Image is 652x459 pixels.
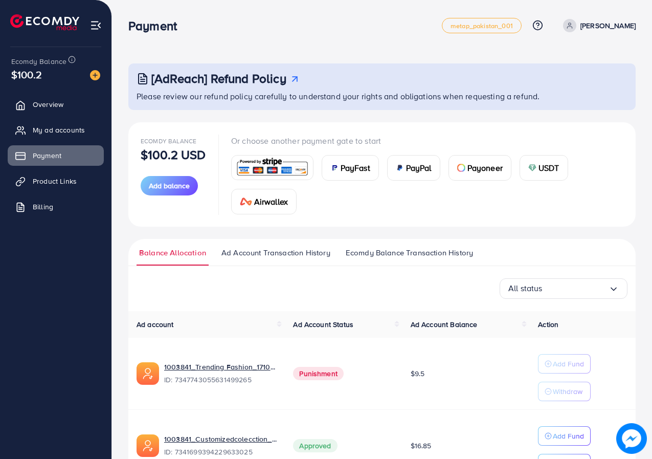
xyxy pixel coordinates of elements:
[448,155,511,181] a: cardPayoneer
[8,196,104,217] a: Billing
[164,434,277,444] a: 1003841_Customizedcolecction_1709372613954
[254,195,288,208] span: Airwallex
[543,280,609,296] input: Search for option
[164,434,277,457] div: <span class='underline'>1003841_Customizedcolecction_1709372613954</span></br>7341699394229633025
[553,385,582,398] p: Withdraw
[559,19,636,32] a: [PERSON_NAME]
[411,441,432,451] span: $16.85
[33,150,61,161] span: Payment
[90,70,100,80] img: image
[137,362,159,385] img: ic-ads-acc.e4c84228.svg
[387,155,440,181] a: cardPayPal
[8,120,104,140] a: My ad accounts
[141,137,196,145] span: Ecomdy Balance
[520,155,568,181] a: cardUSDT
[396,164,404,172] img: card
[164,362,277,372] a: 1003841_Trending Fashion_1710779767967
[33,125,85,135] span: My ad accounts
[8,94,104,115] a: Overview
[231,155,313,180] a: card
[442,18,522,33] a: metap_pakistan_001
[240,198,252,206] img: card
[221,247,330,258] span: Ad Account Transaction History
[33,99,63,110] span: Overview
[406,162,432,174] span: PayPal
[164,447,277,457] span: ID: 7341699394229633025
[8,145,104,166] a: Payment
[341,162,370,174] span: PayFast
[411,368,425,379] span: $9.5
[500,278,627,299] div: Search for option
[141,176,198,195] button: Add balance
[553,358,584,370] p: Add Fund
[467,162,503,174] span: Payoneer
[508,280,543,296] span: All status
[10,14,79,30] img: logo
[538,382,591,401] button: Withdraw
[33,176,77,186] span: Product Links
[231,189,297,214] a: cardAirwallex
[457,164,465,172] img: card
[33,202,53,212] span: Billing
[293,319,353,330] span: Ad Account Status
[330,164,339,172] img: card
[137,319,174,330] span: Ad account
[139,247,206,258] span: Balance Allocation
[11,56,66,67] span: Ecomdy Balance
[128,18,185,33] h3: Payment
[616,423,647,454] img: image
[231,135,623,147] p: Or choose another payment gate to start
[538,162,559,174] span: USDT
[346,247,473,258] span: Ecomdy Balance Transaction History
[538,426,591,446] button: Add Fund
[235,157,310,179] img: card
[151,71,286,86] h3: [AdReach] Refund Policy
[293,439,337,452] span: Approved
[580,19,636,32] p: [PERSON_NAME]
[141,148,206,161] p: $100.2 USD
[411,319,478,330] span: Ad Account Balance
[90,19,102,31] img: menu
[137,434,159,457] img: ic-ads-acc.e4c84228.svg
[137,90,629,102] p: Please review our refund policy carefully to understand your rights and obligations when requesti...
[293,367,344,380] span: Punishment
[451,23,513,29] span: metap_pakistan_001
[149,181,190,191] span: Add balance
[8,171,104,191] a: Product Links
[528,164,536,172] img: card
[322,155,379,181] a: cardPayFast
[164,375,277,385] span: ID: 7347743055631499265
[11,67,42,82] span: $100.2
[538,354,591,374] button: Add Fund
[538,319,558,330] span: Action
[164,362,277,385] div: <span class='underline'>1003841_Trending Fashion_1710779767967</span></br>7347743055631499265
[553,430,584,442] p: Add Fund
